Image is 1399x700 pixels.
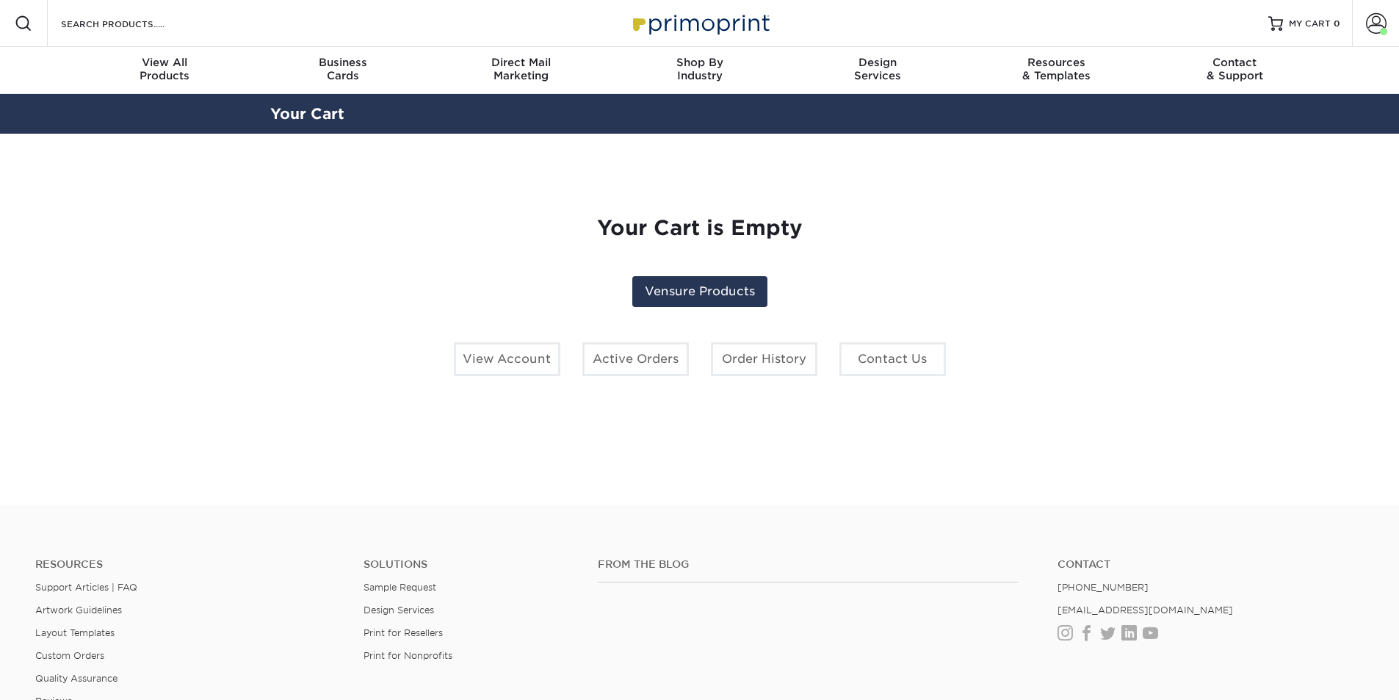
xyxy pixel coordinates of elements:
a: Design Services [364,605,434,616]
h4: Resources [35,558,341,571]
a: DesignServices [789,47,967,94]
a: View Account [454,342,560,376]
a: Custom Orders [35,650,104,661]
a: Print for Nonprofits [364,650,452,661]
h4: Solutions [364,558,576,571]
span: Direct Mail [432,56,610,69]
a: Resources& Templates [967,47,1146,94]
span: Shop By [610,56,789,69]
a: [EMAIL_ADDRESS][DOMAIN_NAME] [1058,605,1233,616]
h4: From the Blog [598,558,1018,571]
a: Vensure Products [632,276,767,307]
div: & Templates [967,56,1146,82]
a: Contact [1058,558,1364,571]
a: Quality Assurance [35,673,118,684]
a: Shop ByIndustry [610,47,789,94]
span: View All [76,56,254,69]
a: BusinessCards [253,47,432,94]
span: 0 [1334,18,1340,29]
a: View AllProducts [76,47,254,94]
span: Resources [967,56,1146,69]
div: Marketing [432,56,610,82]
div: Industry [610,56,789,82]
div: & Support [1146,56,1324,82]
a: Contact& Support [1146,47,1324,94]
span: MY CART [1289,18,1331,30]
a: Direct MailMarketing [432,47,610,94]
span: Business [253,56,432,69]
div: Products [76,56,254,82]
a: Order History [711,342,817,376]
div: Services [789,56,967,82]
div: Cards [253,56,432,82]
a: Active Orders [582,342,689,376]
a: Your Cart [270,105,344,123]
a: [PHONE_NUMBER] [1058,582,1149,593]
span: Contact [1146,56,1324,69]
h1: Your Cart is Empty [282,216,1118,241]
a: Sample Request [364,582,436,593]
a: Print for Resellers [364,627,443,638]
a: Support Articles | FAQ [35,582,137,593]
a: Artwork Guidelines [35,605,122,616]
img: Primoprint [626,7,773,39]
a: Layout Templates [35,627,115,638]
span: Design [789,56,967,69]
input: SEARCH PRODUCTS..... [59,15,203,32]
a: Contact Us [839,342,946,376]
